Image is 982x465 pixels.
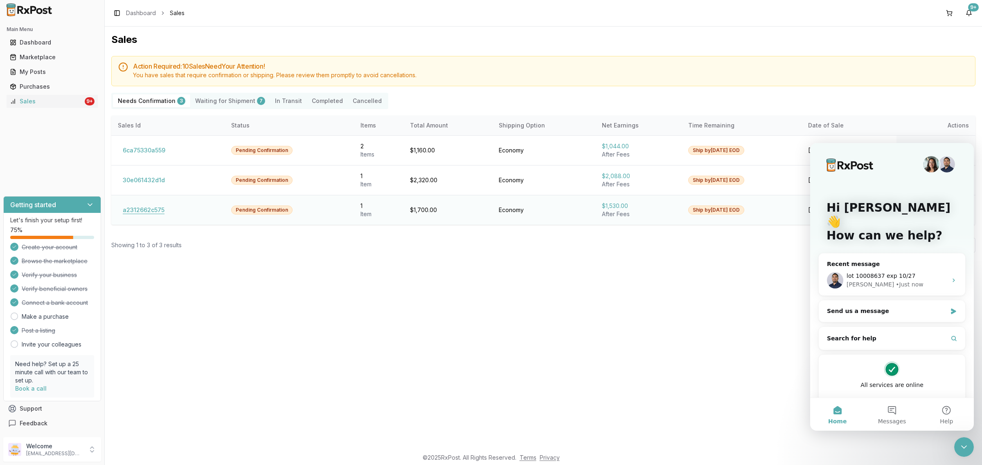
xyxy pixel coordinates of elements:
[403,116,492,135] th: Total Amount
[22,257,88,265] span: Browse the marketplace
[22,340,81,349] a: Invite your colleagues
[3,95,101,108] button: Sales9+
[7,26,98,33] h2: Main Menu
[688,176,744,185] div: Ship by [DATE] EOD
[225,116,354,135] th: Status
[118,144,170,157] button: 6ca75330a559
[231,176,293,185] div: Pending Confirmation
[126,9,185,17] nav: breadcrumb
[111,116,225,135] th: Sales Id
[540,454,560,461] a: Privacy
[85,97,95,105] div: 9+
[3,3,56,16] img: RxPost Logo
[810,143,974,431] iframe: Intercom live chat
[602,210,676,218] div: After Fees
[808,206,890,214] div: [DATE] 1:13 PM
[360,142,397,150] div: 2
[10,53,95,61] div: Marketplace
[595,116,682,135] th: Net Earnings
[133,63,968,69] h5: Action Required: 10 Sale s Need Your Attention!
[7,79,98,94] a: Purchases
[354,116,403,135] th: Items
[3,416,101,431] button: Feedback
[688,206,744,215] div: Ship by [DATE] EOD
[896,116,975,135] th: Actions
[3,401,101,416] button: Support
[360,210,397,218] div: Item
[190,94,270,107] button: Waiting for Shipment
[22,299,88,307] span: Connect a bank account
[802,116,896,135] th: Date of Sale
[3,80,101,93] button: Purchases
[133,71,968,79] div: You have sales that require confirmation or shipping. Please review them promptly to avoid cancel...
[118,203,169,217] button: a2312662c575
[499,146,588,154] div: Economy
[257,97,265,105] div: 7
[231,206,293,215] div: Pending Confirmation
[602,142,676,150] div: $1,044.00
[113,94,190,107] button: Needs Confirmation
[22,285,88,293] span: Verify beneficial owners
[410,146,486,154] div: $1,160.00
[3,36,101,49] button: Dashboard
[3,65,101,78] button: My Posts
[10,216,94,224] p: Let's finish your setup first!
[410,176,486,184] div: $2,320.00
[410,206,486,214] div: $1,700.00
[15,360,89,385] p: Need help? Set up a 25 minute call with our team to set up.
[808,146,890,154] div: [DATE] 1:54 PM
[10,97,83,105] div: Sales
[307,94,348,107] button: Completed
[682,116,802,135] th: Time Remaining
[10,200,56,210] h3: Getting started
[7,50,98,65] a: Marketplace
[360,150,397,159] div: Item s
[177,97,185,105] div: 3
[10,38,95,47] div: Dashboard
[22,326,55,335] span: Post a listing
[602,202,676,210] div: $1,530.00
[602,180,676,188] div: After Fees
[8,443,21,456] img: User avatar
[10,226,23,234] span: 75 %
[118,174,170,187] button: 30e061432d1d
[499,176,588,184] div: Economy
[7,65,98,79] a: My Posts
[360,180,397,188] div: Item
[15,385,47,392] a: Book a call
[602,172,676,180] div: $2,088.00
[360,172,397,180] div: 1
[22,271,77,279] span: Verify your business
[170,9,185,17] span: Sales
[499,206,588,214] div: Economy
[360,202,397,210] div: 1
[26,450,83,457] p: [EMAIL_ADDRESS][DOMAIN_NAME]
[808,176,890,184] div: [DATE] 1:48 PM
[270,94,307,107] button: In Transit
[3,51,101,64] button: Marketplace
[492,116,595,135] th: Shipping Option
[22,313,69,321] a: Make a purchase
[22,243,77,251] span: Create your account
[962,7,975,20] button: 9+
[10,68,95,76] div: My Posts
